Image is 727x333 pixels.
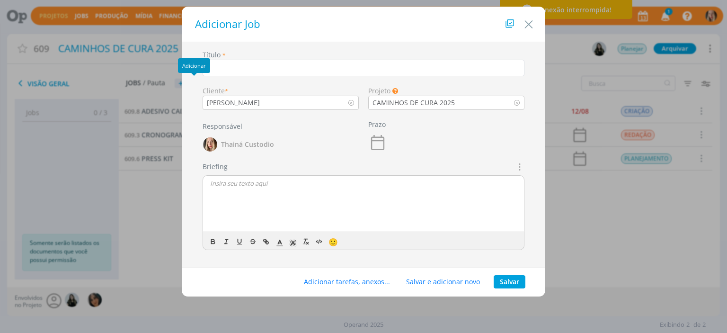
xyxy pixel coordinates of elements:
button: Adicionar tarefas, anexos... [298,275,396,288]
div: dialog [182,7,545,297]
span: Cor de Fundo [286,236,300,247]
label: Briefing [203,162,228,171]
label: Responsável [203,121,242,131]
label: Prazo [368,119,386,129]
img: T [203,137,217,152]
div: Adicionar [178,58,210,73]
div: CAMINHOS DE CURA 2025 [372,98,457,108]
button: Salvar [494,275,525,288]
button: Salvar e adicionar novo [400,275,486,288]
h1: Adicionar Job [191,16,536,32]
button: Close [522,13,536,32]
button: TThainá Custodio [203,135,275,154]
div: Cliente [203,86,359,96]
span: Thainá Custodio [221,141,274,148]
span: Cor do Texto [273,236,286,247]
div: CAMINHOS DE CURA 2025 [369,98,457,108]
button: 🙂 [326,236,339,247]
label: Título [203,50,221,60]
div: Projeto [368,86,524,96]
span: 🙂 [328,237,338,247]
div: DANIEL BUTTROS [203,98,262,108]
div: [PERSON_NAME] [207,98,262,108]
